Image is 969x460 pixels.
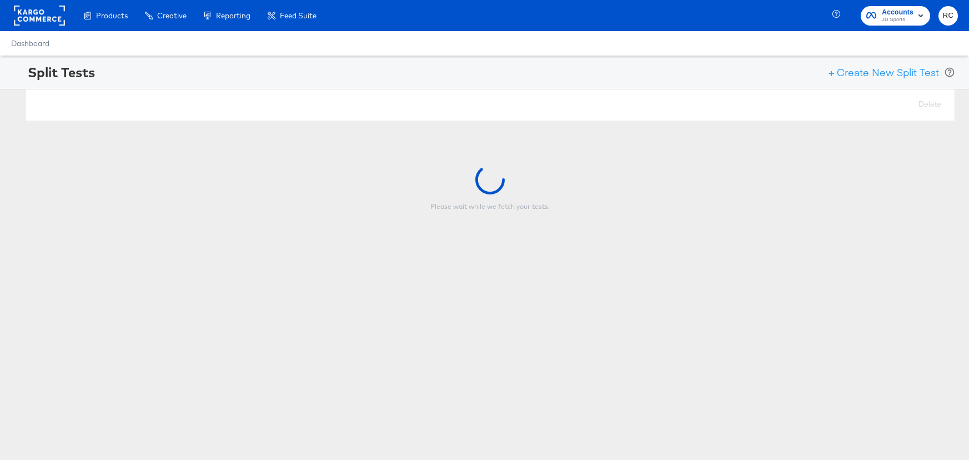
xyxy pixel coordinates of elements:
span: Products [96,11,128,20]
a: Dashboard [11,39,49,48]
span: Accounts [882,7,913,18]
span: RC [943,9,953,22]
div: Please wait while we fetch your tests. [430,202,550,211]
button: RC [938,6,958,26]
span: Feed Suite [280,11,317,20]
span: Reporting [216,11,250,20]
span: JD Sports [882,16,913,24]
button: + Create New Split Test [824,60,944,84]
button: AccountsJD Sports [861,6,930,26]
span: Creative [157,11,187,20]
div: Split Tests [28,63,95,82]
